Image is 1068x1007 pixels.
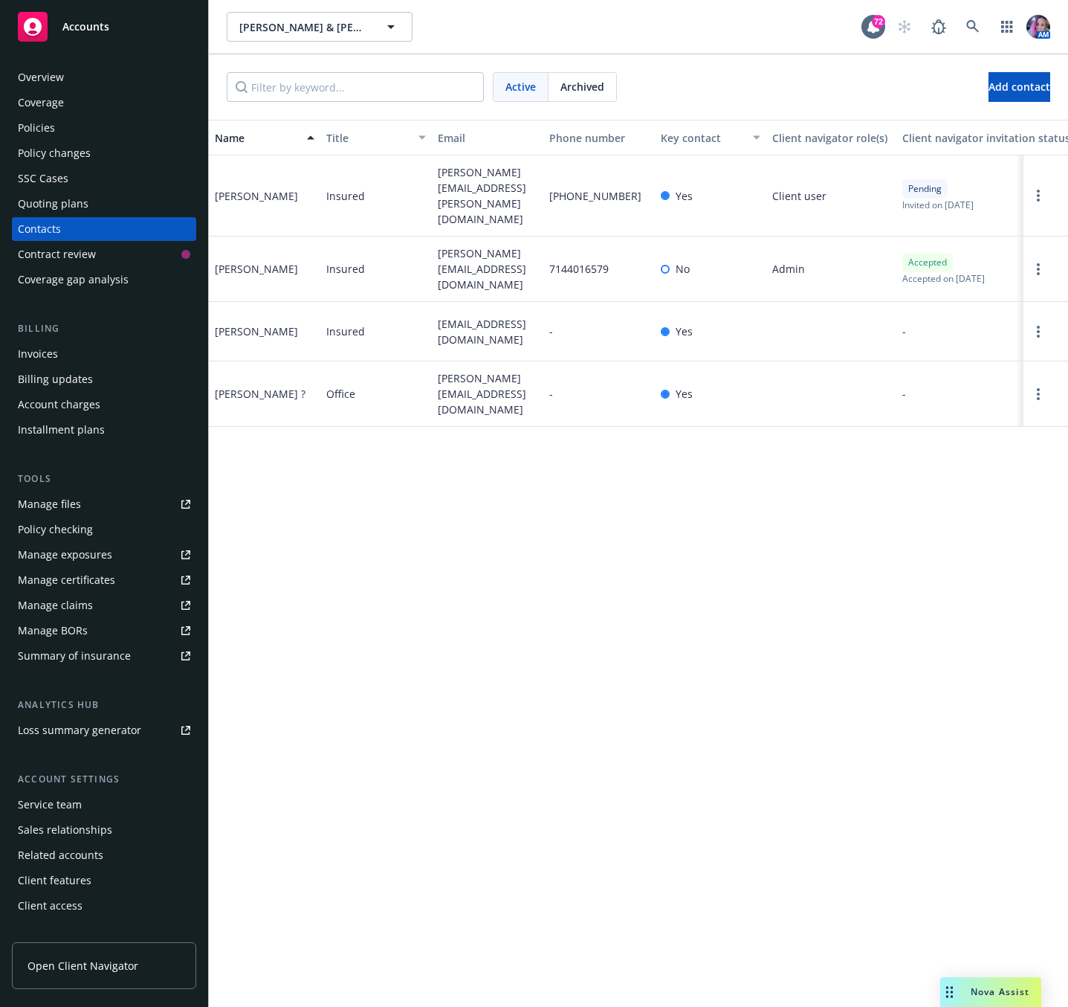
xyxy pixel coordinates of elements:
[676,386,693,402] span: Yes
[12,869,196,892] a: Client features
[12,472,196,486] div: Tools
[18,167,68,190] div: SSC Cases
[227,12,412,42] button: [PERSON_NAME] & [PERSON_NAME]
[988,80,1050,94] span: Add contact
[18,492,81,516] div: Manage files
[320,120,432,155] button: Title
[772,130,890,146] div: Client navigator role(s)
[18,367,93,391] div: Billing updates
[772,188,826,204] span: Client user
[902,272,985,285] span: Accepted on [DATE]
[549,188,641,204] span: [PHONE_NUMBER]
[326,261,365,277] span: Insured
[12,843,196,867] a: Related accounts
[18,619,88,643] div: Manage BORs
[560,79,604,94] span: Archived
[1029,385,1047,403] a: Open options
[18,593,93,617] div: Manage claims
[12,543,196,567] a: Manage exposures
[12,91,196,115] a: Coverage
[432,120,543,155] button: Email
[18,818,112,842] div: Sales relationships
[543,120,655,155] button: Phone number
[18,869,91,892] div: Client features
[505,79,536,94] span: Active
[1029,323,1047,341] a: Open options
[1029,187,1047,205] a: Open options
[18,568,115,592] div: Manage certificates
[940,977,959,1007] div: Drag to move
[908,256,947,269] span: Accepted
[1029,260,1047,278] a: Open options
[940,977,1041,1007] button: Nova Assist
[227,72,484,102] input: Filter by keyword...
[958,12,988,42] a: Search
[12,116,196,140] a: Policies
[12,568,196,592] a: Manage certificates
[12,65,196,89] a: Overview
[924,12,954,42] a: Report a Bug
[549,386,553,402] span: -
[992,12,1022,42] a: Switch app
[676,261,690,277] span: No
[438,130,537,146] div: Email
[12,793,196,817] a: Service team
[215,188,298,204] div: [PERSON_NAME]
[18,342,58,366] div: Invoices
[12,393,196,416] a: Account charges
[215,324,298,339] div: [PERSON_NAME]
[655,120,766,155] button: Key contact
[438,245,537,292] span: [PERSON_NAME][EMAIL_ADDRESS][DOMAIN_NAME]
[12,718,196,742] a: Loss summary generator
[12,342,196,366] a: Invoices
[12,242,196,266] a: Contract review
[27,958,138,974] span: Open Client Navigator
[18,543,112,567] div: Manage exposures
[438,164,537,227] span: [PERSON_NAME][EMAIL_ADDRESS][PERSON_NAME][DOMAIN_NAME]
[12,492,196,516] a: Manage files
[209,120,320,155] button: Name
[18,91,64,115] div: Coverage
[12,644,196,668] a: Summary of insurance
[18,192,88,216] div: Quoting plans
[12,698,196,712] div: Analytics hub
[62,21,109,33] span: Accounts
[215,386,305,402] div: [PERSON_NAME] ?
[12,6,196,48] a: Accounts
[12,619,196,643] a: Manage BORs
[18,718,141,742] div: Loss summary generator
[12,141,196,165] a: Policy changes
[12,268,196,292] a: Coverage gap analysis
[971,985,1029,998] span: Nova Assist
[549,130,649,146] div: Phone number
[12,192,196,216] a: Quoting plans
[438,316,537,347] span: [EMAIL_ADDRESS][DOMAIN_NAME]
[988,72,1050,102] button: Add contact
[326,324,365,339] span: Insured
[18,116,55,140] div: Policies
[661,130,744,146] div: Key contact
[12,321,196,336] div: Billing
[18,393,100,416] div: Account charges
[902,199,974,211] span: Invited on [DATE]
[18,65,64,89] div: Overview
[12,894,196,918] a: Client access
[908,182,942,196] span: Pending
[872,15,885,28] div: 72
[12,167,196,190] a: SSC Cases
[766,120,896,155] button: Client navigator role(s)
[12,518,196,541] a: Policy checking
[12,818,196,842] a: Sales relationships
[676,324,693,339] span: Yes
[18,268,129,292] div: Coverage gap analysis
[890,12,919,42] a: Start snowing
[1026,15,1050,39] img: photo
[549,324,553,339] span: -
[676,188,693,204] span: Yes
[215,130,298,146] div: Name
[12,418,196,442] a: Installment plans
[12,772,196,787] div: Account settings
[438,370,537,417] span: [PERSON_NAME][EMAIL_ADDRESS][DOMAIN_NAME]
[18,217,61,241] div: Contacts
